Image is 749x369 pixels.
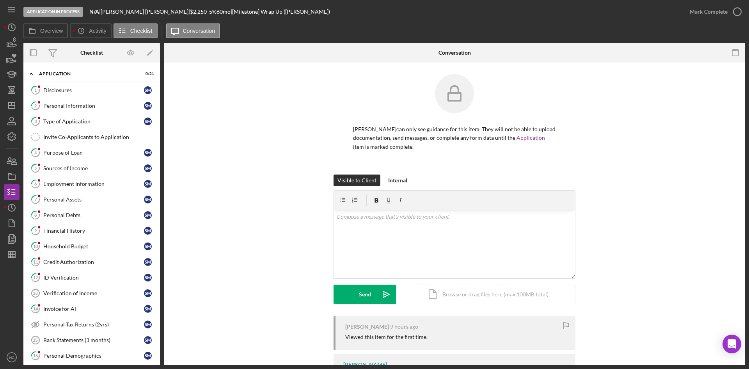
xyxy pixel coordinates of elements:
div: S M [144,86,152,94]
span: $2,250 [190,8,207,15]
a: 11Credit AuthorizationSM [27,254,156,270]
tspan: 2 [34,103,37,108]
a: 13Verification of IncomeSM [27,285,156,301]
a: 9Financial HistorySM [27,223,156,239]
a: 10Household BudgetSM [27,239,156,254]
a: 6Employment InformationSM [27,176,156,192]
button: Overview [23,23,68,38]
tspan: 4 [34,150,37,155]
button: Internal [384,175,411,186]
div: [PERSON_NAME] [345,324,389,330]
button: Activity [70,23,111,38]
a: Personal Tax Returns (2yrs)SM [27,317,156,332]
button: Mark Complete [682,4,745,20]
a: 3Type of ApplicationSM [27,114,156,129]
a: 7Personal AssetsSM [27,192,156,207]
div: Personal Debts [43,212,144,218]
div: Verification of Income [43,290,144,296]
div: Personal Tax Returns (2yrs) [43,321,144,328]
div: S M [144,180,152,188]
div: S M [144,242,152,250]
div: Send [359,285,371,304]
div: S M [144,352,152,360]
div: 5 % [209,9,217,15]
button: HZ [4,349,20,365]
a: 14Invoice for ATSM [27,301,156,317]
text: HZ [9,355,14,360]
div: Open Intercom Messenger [722,335,741,353]
div: ID Verification [43,275,144,281]
a: 4Purpose of LoanSM [27,145,156,160]
div: Viewed this item for the first time. [345,334,428,340]
div: Invoice for AT [43,306,144,312]
div: | [Milestone] Wrap Up ([PERSON_NAME]) [231,9,330,15]
div: S M [144,227,152,235]
div: Invite Co-Applicants to Application [43,134,156,140]
div: Application In Process [23,7,83,17]
div: S M [144,336,152,344]
label: Activity [89,28,106,34]
div: Disclosures [43,87,144,93]
label: Checklist [130,28,153,34]
tspan: 8 [34,212,37,217]
tspan: 12 [33,275,38,280]
a: Invite Co-Applicants to Application [27,129,156,145]
div: Personal Assets [43,196,144,203]
div: S M [144,321,152,328]
div: S M [144,149,152,157]
tspan: 1 [34,87,37,93]
div: Type of Application [43,118,144,125]
div: S M [144,164,152,172]
div: [PERSON_NAME] [343,362,387,368]
div: Checklist [80,50,103,56]
a: 16Personal DemographicsSM [27,348,156,364]
tspan: 14 [33,306,38,311]
div: Purpose of Loan [43,150,144,156]
div: Conversation [438,50,471,56]
a: 1DisclosuresSM [27,82,156,98]
a: 12ID VerificationSM [27,270,156,285]
b: N/A [89,8,99,15]
a: 15Bank Statements (3 months)SM [27,332,156,348]
div: S M [144,211,152,219]
tspan: 15 [33,338,37,342]
time: 2025-09-03 06:20 [390,324,418,330]
a: 8Personal DebtsSM [27,207,156,223]
div: Financial History [43,228,144,234]
tspan: 16 [33,353,38,358]
div: S M [144,274,152,282]
div: 0 / 21 [140,71,154,76]
div: [PERSON_NAME] [PERSON_NAME] | [101,9,190,15]
tspan: 6 [34,181,37,186]
div: S M [144,258,152,266]
div: Personal Demographics [43,353,144,359]
a: 2Personal InformationSM [27,98,156,114]
div: S M [144,196,152,203]
tspan: 3 [34,119,37,124]
div: 60 mo [217,9,231,15]
label: Overview [40,28,63,34]
p: [PERSON_NAME] can only see guidance for this item. They will not be able to upload documentation,... [353,125,556,151]
div: | [89,9,101,15]
div: Visible to Client [337,175,376,186]
tspan: 9 [34,228,37,233]
div: S M [144,305,152,313]
div: S M [144,289,152,297]
tspan: 10 [33,244,38,249]
label: Conversation [183,28,215,34]
tspan: 13 [33,291,37,296]
div: Household Budget [43,243,144,250]
div: Sources of Income [43,165,144,171]
div: Bank Statements (3 months) [43,337,144,343]
a: Application [516,134,545,141]
div: Credit Authorization [43,259,144,265]
button: Checklist [114,23,158,38]
tspan: 5 [34,166,37,171]
tspan: 7 [34,197,37,202]
button: Send [334,285,396,304]
div: Application [39,71,135,76]
div: Personal Information [43,103,144,109]
a: 5Sources of IncomeSM [27,160,156,176]
div: Internal [388,175,407,186]
button: Conversation [166,23,220,38]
